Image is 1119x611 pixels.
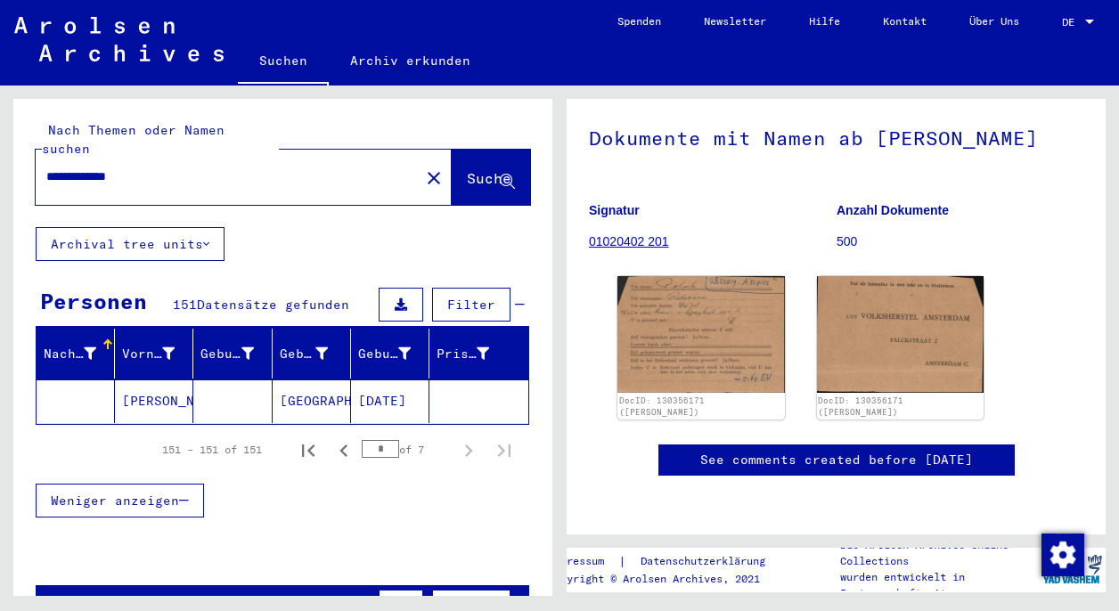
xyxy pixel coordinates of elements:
[452,150,530,205] button: Suche
[1039,547,1106,591] img: yv_logo.png
[1062,16,1082,29] span: DE
[619,395,705,418] a: DocID: 130356171 ([PERSON_NAME])
[44,339,118,368] div: Nachname
[40,285,147,317] div: Personen
[14,17,224,61] img: Arolsen_neg.svg
[36,484,204,517] button: Weniger anzeigen
[437,345,489,363] div: Prisoner #
[837,203,949,217] b: Anzahl Dokumente
[197,297,349,313] span: Datensätze gefunden
[817,276,984,393] img: 002.jpg
[44,345,96,363] div: Nachname
[617,276,785,393] img: 001.jpg
[280,339,350,368] div: Geburt‏
[362,441,451,458] div: of 7
[837,232,1083,251] p: 500
[358,345,411,363] div: Geburtsdatum
[36,227,225,261] button: Archival tree units
[486,432,522,468] button: Last page
[700,451,973,469] a: See comments created before [DATE]
[351,329,429,379] mat-header-cell: Geburtsdatum
[290,432,326,468] button: First page
[162,442,262,458] div: 151 – 151 of 151
[37,329,115,379] mat-header-cell: Nachname
[329,39,492,82] a: Archiv erkunden
[626,552,787,571] a: Datenschutzerklärung
[200,345,253,363] div: Geburtsname
[548,552,787,571] div: |
[548,552,618,571] a: Impressum
[273,379,351,423] mat-cell: [GEOGRAPHIC_DATA]
[423,167,445,189] mat-icon: close
[840,537,1038,569] p: Die Arolsen Archives Online-Collections
[115,379,193,423] mat-cell: [PERSON_NAME]
[416,159,452,195] button: Clear
[818,395,903,418] a: DocID: 130356171 ([PERSON_NAME])
[589,203,640,217] b: Signatur
[437,339,511,368] div: Prisoner #
[273,329,351,379] mat-header-cell: Geburt‏
[173,297,197,313] span: 151
[432,288,510,322] button: Filter
[589,234,669,248] a: 01020402 201
[451,432,486,468] button: Next page
[429,329,528,379] mat-header-cell: Prisoner #
[326,432,362,468] button: Previous page
[1041,534,1084,576] img: Zustimmung ändern
[447,297,495,313] span: Filter
[115,329,193,379] mat-header-cell: Vorname
[589,97,1083,175] h1: Dokumente mit Namen ab [PERSON_NAME]
[51,493,179,509] span: Weniger anzeigen
[840,569,1038,601] p: wurden entwickelt in Partnerschaft mit
[358,339,433,368] div: Geburtsdatum
[548,571,787,587] p: Copyright © Arolsen Archives, 2021
[193,329,272,379] mat-header-cell: Geburtsname
[122,339,197,368] div: Vorname
[122,345,175,363] div: Vorname
[467,169,511,187] span: Suche
[238,39,329,86] a: Suchen
[280,345,328,363] div: Geburt‏
[351,379,429,423] mat-cell: [DATE]
[42,122,225,157] mat-label: Nach Themen oder Namen suchen
[200,339,275,368] div: Geburtsname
